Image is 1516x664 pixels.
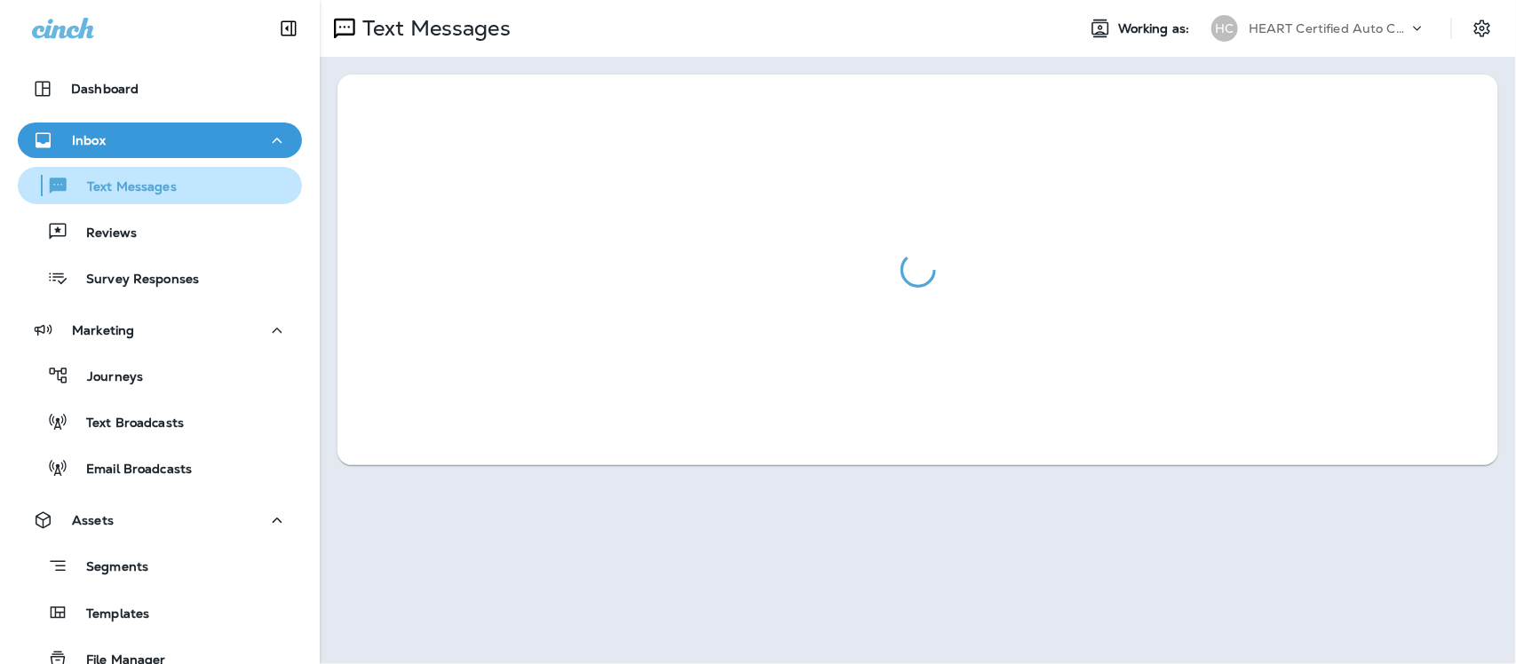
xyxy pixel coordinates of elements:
[68,272,199,289] p: Survey Responses
[68,462,192,478] p: Email Broadcasts
[72,133,106,147] p: Inbox
[72,513,114,527] p: Assets
[1249,21,1409,36] p: HEART Certified Auto Care
[18,123,302,158] button: Inbox
[18,312,302,348] button: Marketing
[264,11,314,46] button: Collapse Sidebar
[18,357,302,394] button: Journeys
[18,403,302,440] button: Text Broadcasts
[71,82,139,96] p: Dashboard
[68,225,137,242] p: Reviews
[68,559,148,577] p: Segments
[68,415,184,432] p: Text Broadcasts
[72,323,134,337] p: Marketing
[18,167,302,204] button: Text Messages
[18,71,302,107] button: Dashboard
[1466,12,1498,44] button: Settings
[355,15,511,42] p: Text Messages
[1211,15,1238,42] div: HC
[68,606,149,623] p: Templates
[69,369,143,386] p: Journeys
[18,213,302,250] button: Reviews
[18,547,302,585] button: Segments
[18,502,302,538] button: Assets
[69,179,177,196] p: Text Messages
[18,594,302,631] button: Templates
[18,449,302,486] button: Email Broadcasts
[18,259,302,296] button: Survey Responses
[1118,21,1194,36] span: Working as:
